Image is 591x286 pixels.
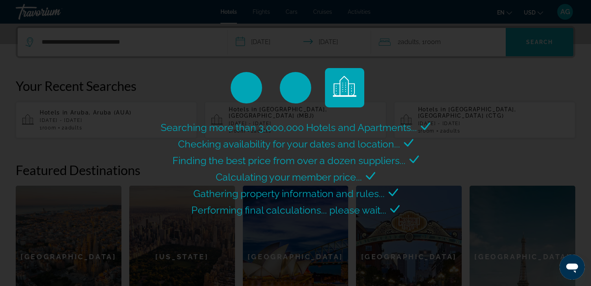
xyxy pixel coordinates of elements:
span: Performing final calculations... please wait... [191,204,386,216]
span: Finding the best price from over a dozen suppliers... [173,155,406,166]
span: Searching more than 3,000,000 Hotels and Apartments... [161,122,417,133]
span: Checking availability for your dates and location... [178,138,400,150]
iframe: Button to launch messaging window [560,255,585,280]
span: Calculating your member price... [216,171,362,183]
span: Gathering property information and rules... [193,188,385,199]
